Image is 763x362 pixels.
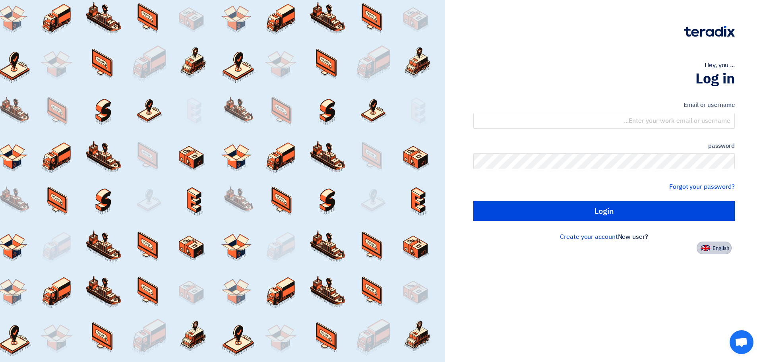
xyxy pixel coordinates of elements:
img: Teradix logo [684,26,735,37]
font: New user? [618,232,648,242]
font: English [713,244,729,252]
input: Enter your work email or username... [473,113,735,129]
input: Login [473,201,735,221]
font: password [708,141,735,150]
a: Open chat [730,330,753,354]
button: English [697,242,732,254]
font: Log in [695,68,735,89]
img: en-US.png [701,245,710,251]
a: Create your account [560,232,618,242]
a: Forgot your password? [669,182,735,192]
font: Hey, you ... [705,60,735,70]
font: Email or username [684,101,735,109]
